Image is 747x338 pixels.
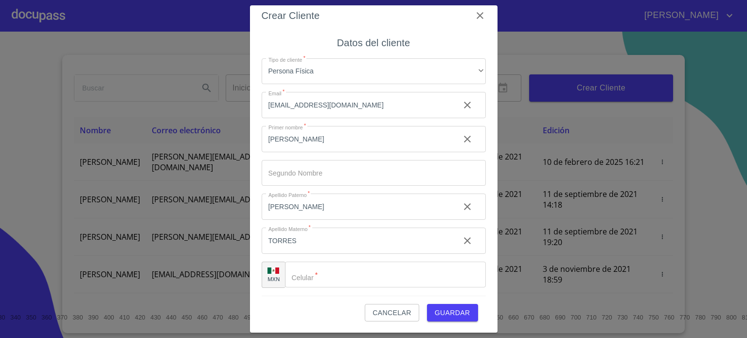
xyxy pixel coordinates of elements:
[435,307,470,319] span: Guardar
[456,127,479,151] button: clear input
[262,8,320,23] h6: Crear Cliente
[262,58,486,85] div: Persona Física
[373,307,411,319] span: Cancelar
[427,304,478,322] button: Guardar
[456,93,479,117] button: clear input
[456,195,479,218] button: clear input
[267,275,280,283] p: MXN
[365,304,419,322] button: Cancelar
[267,267,279,274] img: R93DlvwvvjP9fbrDwZeCRYBHk45OWMq+AAOlFVsxT89f82nwPLnD58IP7+ANJEaWYhP0Tx8kkA0WlQMPQsAAgwAOmBj20AXj6...
[337,35,410,51] h6: Datos del cliente
[456,229,479,252] button: clear input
